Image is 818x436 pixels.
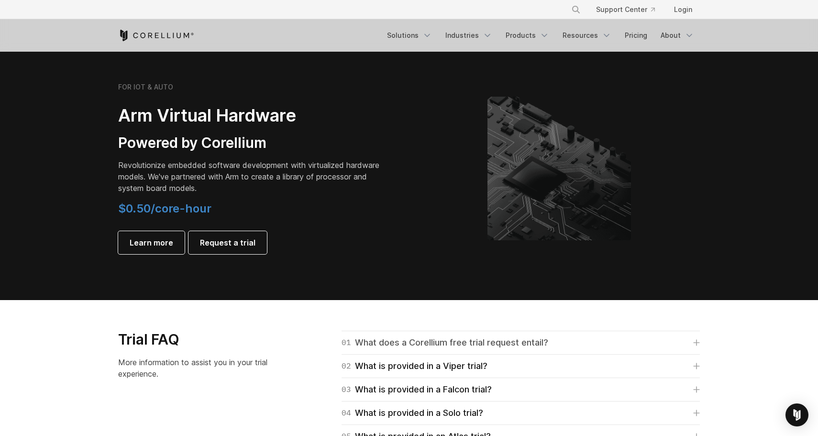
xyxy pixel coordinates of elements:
a: About [655,27,700,44]
span: Request a trial [200,237,255,248]
div: What is provided in a Solo trial? [342,406,483,420]
div: Open Intercom Messenger [785,403,808,426]
p: Revolutionize embedded software development with virtualized hardware models. We've partnered wit... [118,159,386,194]
button: Search [567,1,585,18]
a: Learn more [118,231,185,254]
span: 03 [342,383,351,396]
a: 03What is provided in a Falcon trial? [342,383,700,396]
h2: Arm Virtual Hardware [118,105,386,126]
span: $0.50/core-hour [118,201,211,215]
img: Corellium's ARM Virtual Hardware Platform [487,97,631,240]
span: 02 [342,359,351,373]
p: More information to assist you in your trial experience. [118,357,286,380]
h3: Trial FAQ [118,331,286,349]
a: Resources [557,27,617,44]
a: 01What does a Corellium free trial request entail? [342,336,700,349]
a: Request a trial [188,231,267,254]
span: 04 [342,406,351,420]
div: What does a Corellium free trial request entail? [342,336,548,349]
a: Corellium Home [118,30,194,41]
div: Navigation Menu [560,1,700,18]
div: What is provided in a Viper trial? [342,359,487,373]
a: Products [500,27,555,44]
h3: Powered by Corellium [118,134,386,152]
span: Learn more [130,237,173,248]
a: Pricing [619,27,653,44]
a: Solutions [381,27,438,44]
div: Navigation Menu [381,27,700,44]
a: 02What is provided in a Viper trial? [342,359,700,373]
div: What is provided in a Falcon trial? [342,383,492,396]
a: 04What is provided in a Solo trial? [342,406,700,420]
span: 01 [342,336,351,349]
h6: FOR IOT & AUTO [118,83,173,91]
a: Login [666,1,700,18]
a: Industries [440,27,498,44]
a: Support Center [588,1,663,18]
